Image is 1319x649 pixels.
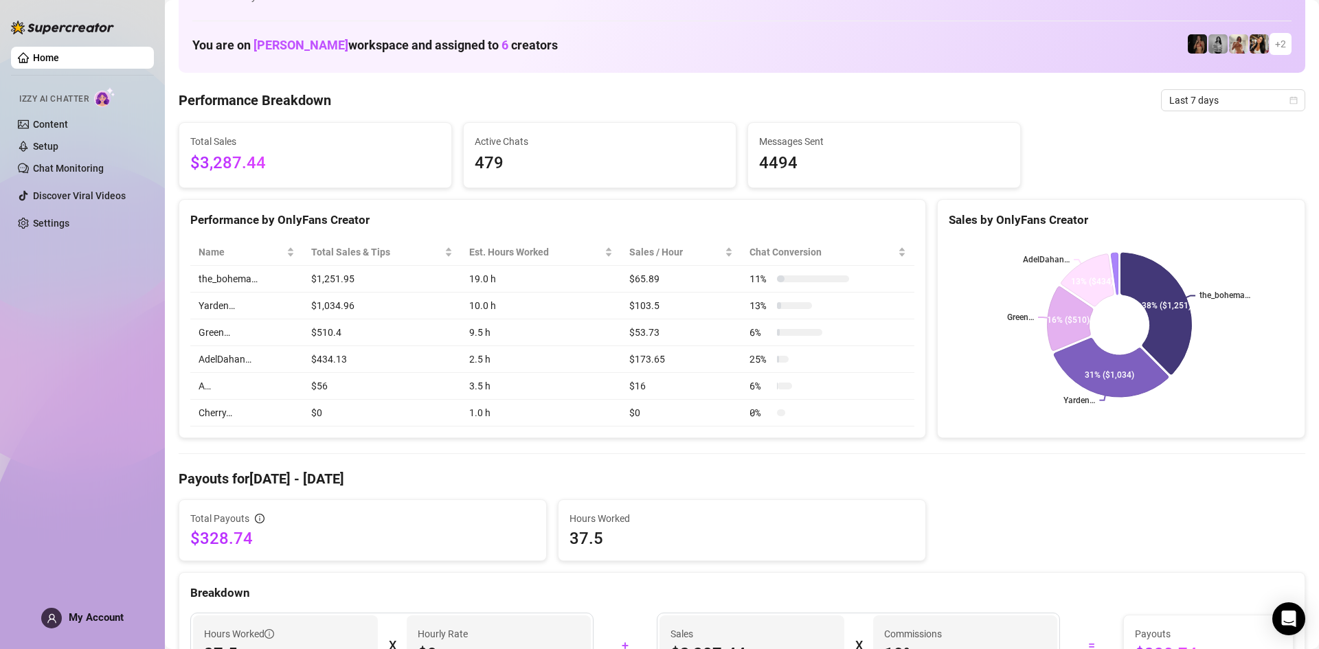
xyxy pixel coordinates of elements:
span: info-circle [255,514,264,523]
a: Settings [33,218,69,229]
div: Open Intercom Messenger [1272,602,1305,635]
td: Green… [190,319,303,346]
article: Commissions [884,626,942,641]
td: 9.5 h [461,319,620,346]
span: 37.5 [570,527,914,549]
span: + 2 [1275,36,1286,52]
td: $53.73 [621,319,742,346]
td: $56 [303,373,462,400]
span: Total Payouts [190,511,249,526]
text: Yarden… [1063,396,1095,405]
span: 11 % [749,271,771,286]
span: 6 % [749,378,771,394]
span: [PERSON_NAME] [253,38,348,52]
img: AdelDahan [1250,34,1269,54]
td: 2.5 h [461,346,620,373]
h1: You are on workspace and assigned to creators [192,38,558,53]
img: AI Chatter [94,87,115,107]
td: 19.0 h [461,266,620,293]
span: 4494 [759,150,1009,177]
td: 10.0 h [461,293,620,319]
td: $0 [303,400,462,426]
td: A… [190,373,303,400]
td: $173.65 [621,346,742,373]
span: 25 % [749,352,771,367]
span: My Account [69,611,124,624]
h4: Payouts for [DATE] - [DATE] [179,469,1305,488]
article: Hourly Rate [418,626,468,641]
span: Chat Conversion [749,244,895,260]
td: the_bohema… [190,266,303,293]
th: Name [190,239,303,266]
span: 13 % [749,298,771,313]
span: 479 [475,150,725,177]
span: 0 % [749,405,771,420]
div: Performance by OnlyFans Creator [190,211,914,229]
span: Name [199,244,284,260]
td: AdelDahan… [190,346,303,373]
th: Sales / Hour [621,239,742,266]
a: Setup [33,141,58,152]
span: user [47,613,57,624]
span: Izzy AI Chatter [19,93,89,106]
span: info-circle [264,629,274,639]
span: $328.74 [190,527,535,549]
td: $16 [621,373,742,400]
span: Active Chats [475,134,725,149]
span: Last 7 days [1169,90,1297,111]
span: $3,287.44 [190,150,440,177]
span: Payouts [1135,626,1282,641]
img: Green [1229,34,1248,54]
td: 1.0 h [461,400,620,426]
th: Chat Conversion [741,239,914,266]
td: Cherry… [190,400,303,426]
td: $103.5 [621,293,742,319]
span: Total Sales [190,134,440,149]
a: Chat Monitoring [33,163,104,174]
a: Home [33,52,59,63]
text: the_bohema… [1199,291,1250,301]
span: Total Sales & Tips [311,244,442,260]
a: Content [33,119,68,130]
td: $1,251.95 [303,266,462,293]
td: 3.5 h [461,373,620,400]
span: calendar [1289,96,1298,104]
td: Yarden… [190,293,303,319]
td: $434.13 [303,346,462,373]
span: Messages Sent [759,134,1009,149]
text: Green… [1007,312,1034,322]
span: Sales / Hour [629,244,723,260]
text: AdelDahan… [1023,255,1070,264]
td: $510.4 [303,319,462,346]
span: 6 [501,38,508,52]
span: Hours Worked [570,511,914,526]
span: Sales [670,626,833,641]
span: 6 % [749,325,771,340]
a: Discover Viral Videos [33,190,126,201]
img: the_bohema [1188,34,1207,54]
th: Total Sales & Tips [303,239,462,266]
div: Est. Hours Worked [469,244,601,260]
img: logo-BBDzfeDw.svg [11,21,114,34]
img: A [1208,34,1228,54]
td: $65.89 [621,266,742,293]
div: Breakdown [190,584,1294,602]
div: Sales by OnlyFans Creator [949,211,1294,229]
h4: Performance Breakdown [179,91,331,110]
span: Hours Worked [204,626,274,641]
td: $0 [621,400,742,426]
td: $1,034.96 [303,293,462,319]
